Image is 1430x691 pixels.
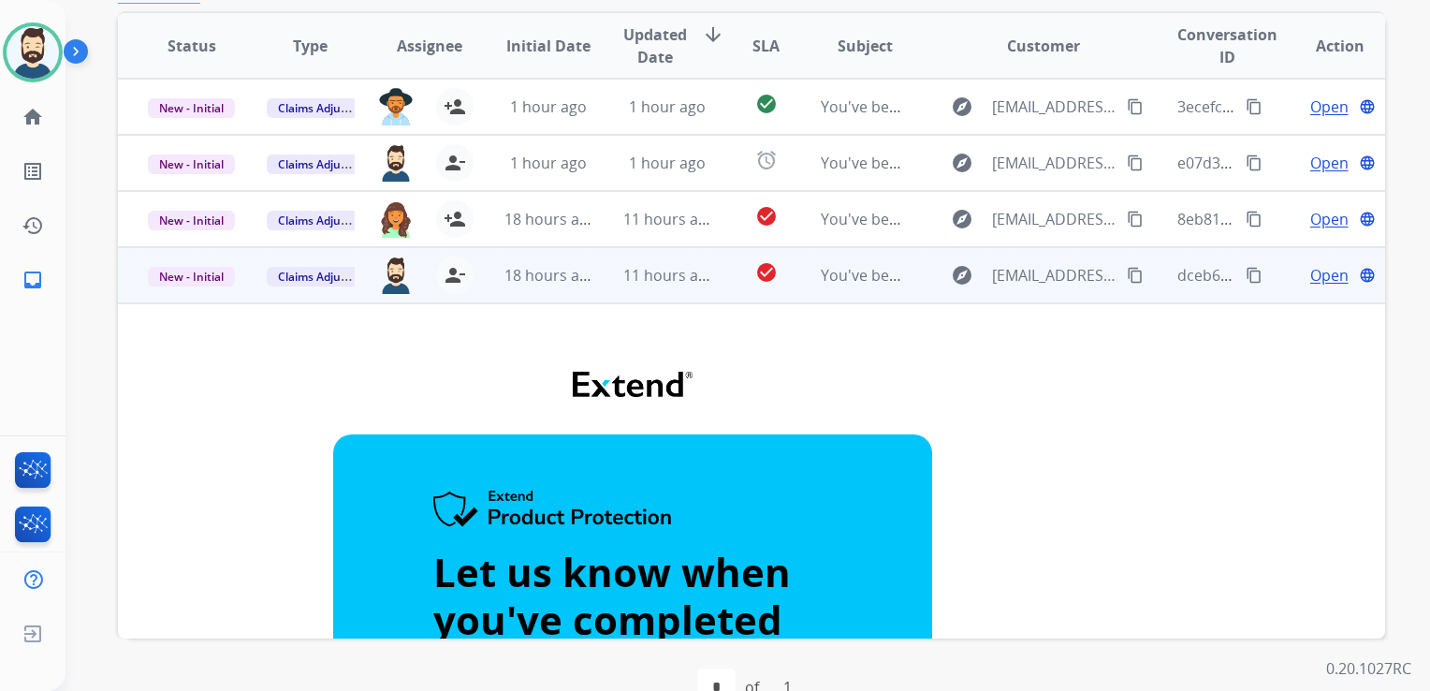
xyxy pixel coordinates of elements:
span: You've been assigned a new service order: 9884b3f5-008f-48e7-b5bd-b0a8371cebe9 [821,153,1408,173]
img: Extend Product Protection [433,491,673,530]
span: 1 hour ago [510,96,587,117]
span: Claims Adjudication [267,211,395,230]
span: New - Initial [148,211,235,230]
span: Assignee [397,35,462,57]
span: 1 hour ago [629,153,706,173]
img: agent-avatar [378,144,414,182]
mat-icon: alarm [755,149,778,171]
mat-icon: content_copy [1127,211,1144,228]
mat-icon: content_copy [1246,267,1262,284]
span: 11 hours ago [623,209,716,229]
span: Type [293,35,328,57]
span: Open [1310,96,1349,118]
span: New - Initial [148,267,235,287]
span: 11 hours ago [623,265,716,286]
span: 18 hours ago [504,265,597,286]
span: Initial Date [506,35,591,57]
mat-icon: person_remove [444,264,466,287]
mat-icon: explore [951,208,973,230]
span: Claims Adjudication [267,267,395,287]
span: [EMAIL_ADDRESS][DOMAIN_NAME] [992,208,1116,230]
span: Subject [838,35,893,57]
span: 1 hour ago [510,153,587,173]
span: New - Initial [148,98,235,118]
mat-icon: check_circle [755,261,778,284]
mat-icon: explore [951,152,973,174]
img: Extend Logo [573,372,693,397]
mat-icon: content_copy [1246,98,1262,115]
span: You've been assigned a new service order: 3e4a0f09-d5aa-449d-9d5f-62e18ce21e32 [821,265,1406,286]
mat-icon: content_copy [1127,98,1144,115]
mat-icon: content_copy [1246,211,1262,228]
mat-icon: explore [951,96,973,118]
mat-icon: language [1359,98,1376,115]
img: avatar [7,26,59,79]
span: You've been assigned a new service order: 759768ac-4414-48f5-9319-ca1a2b00abfd [821,209,1405,229]
th: Action [1266,13,1385,79]
span: Open [1310,264,1349,287]
span: 1 hour ago [629,96,706,117]
mat-icon: arrow_downward [702,23,724,46]
mat-icon: content_copy [1127,154,1144,171]
span: 18 hours ago [504,209,597,229]
span: Claims Adjudication [267,154,395,174]
span: You've been assigned a new service order: 7934d8fe-0a31-44bd-b1ee-a3be31d77ce4 [821,96,1412,117]
img: agent-avatar [378,257,414,294]
mat-icon: list_alt [22,160,44,183]
span: Customer [1007,35,1080,57]
span: Updated Date [623,23,687,68]
mat-icon: person_remove [444,152,466,174]
span: [EMAIL_ADDRESS][DOMAIN_NAME] [992,264,1116,287]
mat-icon: home [22,106,44,128]
span: Claims Adjudication [267,98,395,118]
mat-icon: person_add [444,96,466,118]
span: Status [168,35,216,57]
mat-icon: history [22,214,44,237]
p: 0.20.1027RC [1326,657,1411,680]
mat-icon: content_copy [1127,267,1144,284]
mat-icon: language [1359,154,1376,171]
span: Open [1310,208,1349,230]
mat-icon: explore [951,264,973,287]
span: New - Initial [148,154,235,174]
span: Conversation ID [1177,23,1277,68]
span: Open [1310,152,1349,174]
mat-icon: language [1359,211,1376,228]
span: SLA [752,35,780,57]
mat-icon: check_circle [755,93,778,115]
img: agent-avatar [378,200,414,238]
img: agent-avatar [378,88,414,125]
mat-icon: person_add [444,208,466,230]
mat-icon: inbox [22,269,44,291]
mat-icon: check_circle [755,205,778,228]
span: [EMAIL_ADDRESS][DOMAIN_NAME] [992,96,1116,118]
mat-icon: language [1359,267,1376,284]
span: [EMAIL_ADDRESS][DOMAIN_NAME] [992,152,1116,174]
mat-icon: content_copy [1246,154,1262,171]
